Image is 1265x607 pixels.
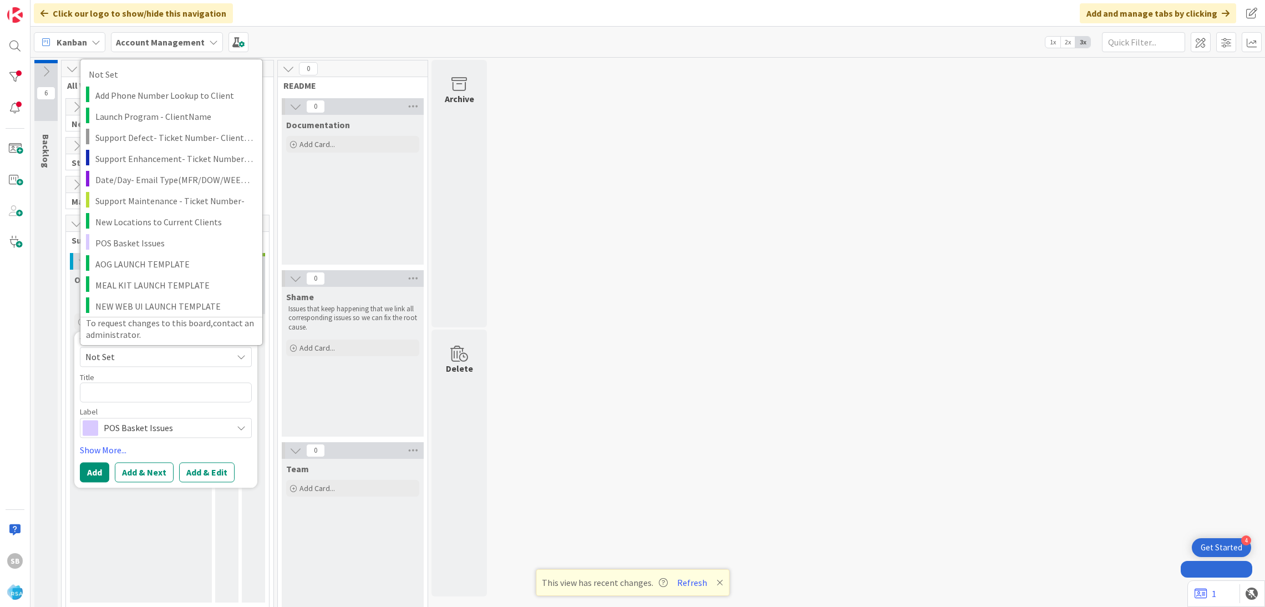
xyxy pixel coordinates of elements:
[299,343,335,353] span: Add Card...
[80,127,262,148] a: Support Defect- Ticket Number- Client Name- Product Name
[80,462,109,482] button: Add
[67,80,260,91] span: All Work
[7,553,23,569] div: SB
[299,62,318,75] span: 0
[104,420,227,436] span: POS Basket Issues
[80,148,262,169] a: Support Enhancement- Ticket Number- Client Name- Product Name
[95,109,254,123] span: Launch Program - ClientName
[40,134,52,168] span: Backlog
[1080,3,1236,23] div: Add and manage tabs by clicking
[86,317,254,340] span: contact an administrator
[7,584,23,600] img: avatar
[95,172,254,186] span: Date/Day- Email Type(MFR/DOW/WEEKLY AD)
[542,576,668,589] span: This view has recent changes.
[80,232,262,253] a: POS Basket Issues
[95,277,254,292] span: MEAL KIT LAUNCH TEMPLATE
[80,63,262,84] a: Not Set
[80,337,111,345] span: Template
[306,100,325,113] span: 0
[95,256,254,271] span: AOG LAUNCH TEMPLATE
[95,299,254,313] span: NEW WEB UI LAUNCH TEMPLATE
[1060,37,1075,48] span: 2x
[1102,32,1185,52] input: Quick Filter...
[74,274,95,285] span: Open
[80,296,262,317] a: NEW WEB UI LAUNCH TEMPLATE
[179,462,235,482] button: Add & Edit
[80,84,262,105] a: Add Phone Number Lookup to Client
[95,151,254,165] span: Support Enhancement- Ticket Number- Client Name- Product Name
[1045,37,1060,48] span: 1x
[95,214,254,229] span: New Locations to Current Clients
[299,483,335,493] span: Add Card...
[115,462,174,482] button: Add & Next
[80,190,262,211] a: Support Maintenance - Ticket Number-
[286,463,309,474] span: Team
[95,130,254,144] span: Support Defect- Ticket Number- Client Name- Product Name
[86,317,254,340] span: To request changes to this board, .
[95,235,254,250] span: POS Basket Issues
[80,105,262,127] a: Launch Program - ClientName
[1192,538,1251,557] div: Open Get Started checklist, remaining modules: 4
[288,305,417,332] p: Issues that keep happening that we link all corresponding issues so we can fix the root cause.
[286,119,350,130] span: Documentation
[80,372,94,382] label: Title
[72,118,193,129] span: New Client Launch
[85,350,224,364] span: Not Set
[80,211,262,232] a: New Locations to Current Clients
[283,80,414,91] span: README
[1195,587,1216,600] a: 1
[72,157,193,168] span: Standard Work
[95,88,254,102] span: Add Phone Number Lookup to Client
[446,362,473,375] div: Delete
[80,253,262,274] a: AOG LAUNCH TEMPLATE
[80,408,98,416] span: Label
[89,67,248,81] span: Not Set
[72,196,193,207] span: Marketing Emails
[116,37,205,48] b: Account Management
[306,272,325,285] span: 0
[80,443,252,457] a: Show More...
[34,3,233,23] div: Click our logo to show/hide this navigation
[299,139,335,149] span: Add Card...
[80,274,262,295] a: MEAL KIT LAUNCH TEMPLATE
[673,575,711,590] button: Refresh
[286,291,314,302] span: Shame
[57,36,87,49] span: Kanban
[95,193,254,208] span: Support Maintenance - Ticket Number-
[1201,542,1242,553] div: Get Started
[80,169,262,190] a: Date/Day- Email Type(MFR/DOW/WEEKLY AD)
[7,7,23,23] img: Visit kanbanzone.com
[72,235,255,246] span: Support Tickets
[37,87,55,100] span: 6
[445,92,474,105] div: Archive
[1075,37,1090,48] span: 3x
[306,444,325,457] span: 0
[1241,535,1251,545] div: 4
